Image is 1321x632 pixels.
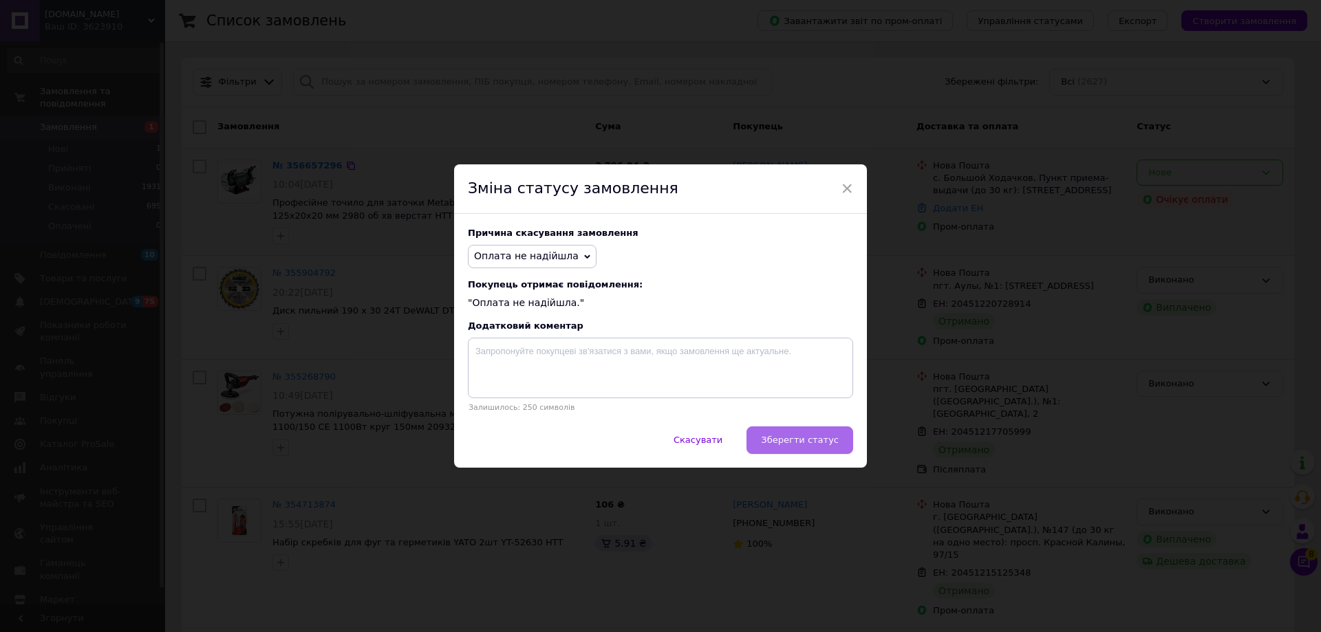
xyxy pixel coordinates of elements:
div: Причина скасування замовлення [468,228,853,238]
div: Додатковий коментар [468,320,853,331]
div: Зміна статусу замовлення [454,164,867,214]
div: "Оплата не надійшла." [468,279,853,310]
button: Скасувати [659,426,737,454]
span: Зберегти статус [761,435,839,445]
p: Залишилось: 250 символів [468,403,853,412]
span: × [841,177,853,200]
span: Покупець отримає повідомлення: [468,279,853,290]
button: Зберегти статус [747,426,853,454]
span: Скасувати [674,435,722,445]
span: Оплата не надійшла [474,250,579,261]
